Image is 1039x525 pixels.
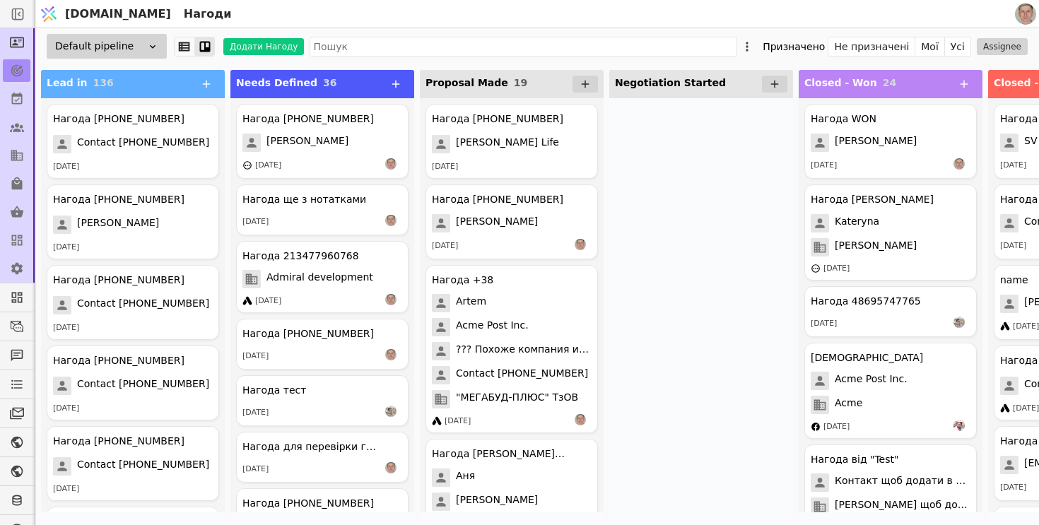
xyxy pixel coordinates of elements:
[385,406,397,417] img: AS
[804,104,977,179] div: Нагода WON[PERSON_NAME][DATE]РS
[811,318,837,330] div: [DATE]
[804,286,977,337] div: Нагода 48695747765[DATE]AS
[425,184,598,259] div: Нагода [PHONE_NUMBER][PERSON_NAME][DATE]РS
[456,468,475,487] span: Аня
[432,447,566,461] div: Нагода [PERSON_NAME] мердж [PERSON_NAME]
[47,34,167,59] div: Default pipeline
[255,295,281,307] div: [DATE]
[242,496,374,511] div: Нагода [PHONE_NUMBER]
[223,38,304,55] button: Додати Нагоду
[811,264,821,273] img: other.svg
[242,249,359,264] div: Нагода 213477960768
[53,273,184,288] div: Нагода [PHONE_NUMBER]
[1013,403,1039,415] div: [DATE]
[953,420,965,431] img: Хр
[236,319,409,370] div: Нагода [PHONE_NUMBER][DATE]РS
[242,350,269,362] div: [DATE]
[432,112,563,126] div: Нагода [PHONE_NUMBER]
[432,273,493,288] div: Нагода +38
[77,216,159,234] span: [PERSON_NAME]
[47,104,219,179] div: Нагода [PHONE_NUMBER]Contact [PHONE_NUMBER][DATE]
[445,415,471,427] div: [DATE]
[835,497,970,516] span: [PERSON_NAME] щоб додати в нагоду
[432,416,442,426] img: google-ads.svg
[945,37,970,57] button: Усі
[242,383,306,398] div: Нагода тест
[53,483,79,495] div: [DATE]
[1013,321,1039,333] div: [DATE]
[47,77,88,88] span: Lead in
[456,492,538,511] span: [PERSON_NAME]
[432,240,458,252] div: [DATE]
[242,216,269,228] div: [DATE]
[835,372,908,390] span: Acme Post Inc.
[242,112,374,126] div: Нагода [PHONE_NUMBER]
[811,350,923,365] div: [DEMOGRAPHIC_DATA]
[77,377,209,395] span: Contact [PHONE_NUMBER]
[385,294,397,305] img: РS
[1000,240,1026,252] div: [DATE]
[35,1,178,28] a: [DOMAIN_NAME]
[835,134,917,152] span: [PERSON_NAME]
[432,192,563,207] div: Нагода [PHONE_NUMBER]
[575,239,586,250] img: РS
[53,434,184,449] div: Нагода [PHONE_NUMBER]
[835,238,917,256] span: [PERSON_NAME]
[310,37,737,57] input: Пошук
[811,160,837,172] div: [DATE]
[53,322,79,334] div: [DATE]
[53,192,184,207] div: Нагода [PHONE_NUMBER]
[77,457,209,476] span: Contact [PHONE_NUMBER]
[1000,273,1028,288] div: name
[811,112,876,126] div: Нагода WON
[323,77,336,88] span: 36
[953,317,965,328] img: AS
[236,375,409,426] div: Нагода тест[DATE]AS
[178,6,232,23] h2: Нагоди
[47,184,219,259] div: Нагода [PHONE_NUMBER][PERSON_NAME][DATE]
[385,158,397,170] img: РS
[575,414,586,425] img: РS
[53,242,79,254] div: [DATE]
[456,318,529,336] span: Acme Post Inc.
[835,396,862,414] span: Acme
[47,426,219,501] div: Нагода [PHONE_NUMBER]Contact [PHONE_NUMBER][DATE]
[811,192,934,207] div: Нагода [PERSON_NAME]
[456,390,578,408] span: "МЕГАБУД-ПЛЮС" ТзОВ
[242,296,252,306] img: google-ads.svg
[828,37,915,57] button: Не призначені
[883,77,896,88] span: 24
[456,214,538,232] span: [PERSON_NAME]
[1000,482,1026,494] div: [DATE]
[804,184,977,281] div: Нагода [PERSON_NAME]Kateryna[PERSON_NAME][DATE]
[1015,4,1036,25] img: 1560949290925-CROPPED-IMG_0201-2-.jpg
[385,462,397,473] img: РS
[804,343,977,439] div: [DEMOGRAPHIC_DATA]Acme Post Inc.Acme[DATE]Хр
[77,135,209,153] span: Contact [PHONE_NUMBER]
[456,342,592,360] span: ??? Похоже компания из [GEOGRAPHIC_DATA] ???
[77,296,209,314] span: Contact [PHONE_NUMBER]
[53,161,79,173] div: [DATE]
[432,161,458,173] div: [DATE]
[811,294,921,309] div: Нагода 48695747765
[811,452,898,467] div: Нагода від "Test"
[456,135,559,153] span: [PERSON_NAME] Life
[242,192,366,207] div: Нагода ще з нотатками
[47,265,219,340] div: Нагода [PHONE_NUMBER]Contact [PHONE_NUMBER][DATE]
[811,422,821,432] img: facebook.svg
[615,77,726,88] span: Negotiation Started
[763,37,825,57] div: Призначено
[242,464,269,476] div: [DATE]
[953,158,965,170] img: РS
[823,421,850,433] div: [DATE]
[266,134,348,152] span: [PERSON_NAME]
[236,184,409,235] div: Нагода ще з нотатками[DATE]РS
[47,346,219,420] div: Нагода [PHONE_NUMBER]Contact [PHONE_NUMBER][DATE]
[65,6,171,23] span: [DOMAIN_NAME]
[425,77,508,88] span: Proposal Made
[236,77,317,88] span: Needs Defined
[385,215,397,226] img: РS
[425,265,598,433] div: Нагода +38ArtemAcme Post Inc.??? Похоже компания из [GEOGRAPHIC_DATA] ???Contact [PHONE_NUMBER]"М...
[266,270,373,288] span: Admiral development
[1000,322,1010,331] img: google-ads.svg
